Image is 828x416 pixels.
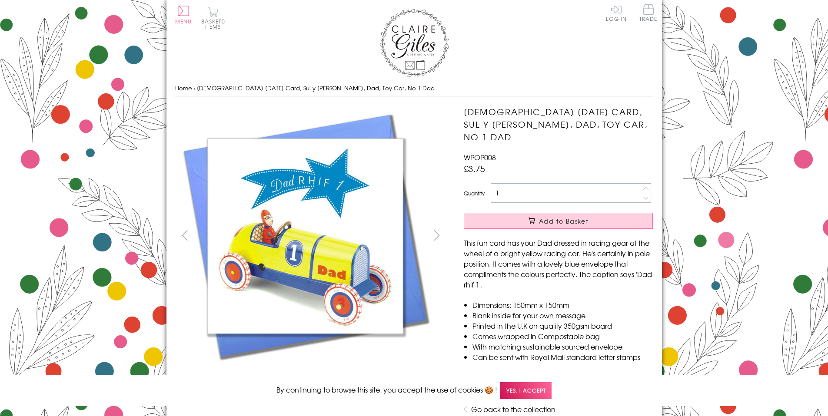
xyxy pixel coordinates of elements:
button: Menu [175,6,192,24]
a: Home [175,84,192,92]
img: Claire Giles Greetings Cards [379,9,449,77]
li: Comes wrapped in Compostable bag [472,331,653,341]
span: Menu [175,17,192,25]
span: £3.75 [464,162,485,175]
button: Add to Basket [464,213,653,229]
button: Basket0 items [201,7,225,29]
nav: breadcrumbs [175,79,653,97]
a: Log In [606,4,627,21]
button: prev [175,225,195,245]
li: Dimensions: 150mm x 150mm [472,300,653,310]
button: next [427,225,446,245]
h1: [DEMOGRAPHIC_DATA] [DATE] Card, Sul y [PERSON_NAME], Dad, Toy Car, No 1 Dad [464,106,653,143]
p: This fun card has your Dad dressed in racing gear at the wheel of a bright yellow racing car. He'... [464,238,653,290]
a: Go back to the collection [471,404,555,414]
li: With matching sustainable sourced envelope [472,341,653,352]
li: Can be sent with Royal Mail standard letter stamps [472,352,653,362]
span: › [193,84,195,92]
span: Yes, I accept [500,382,552,399]
label: Quantity [464,189,485,197]
span: 0 items [205,17,225,30]
li: Printed in the U.K on quality 350gsm board [472,320,653,331]
a: Trade [639,4,658,23]
span: [DEMOGRAPHIC_DATA] [DATE] Card, Sul y [PERSON_NAME], Dad, Toy Car, No 1 Dad [197,84,435,92]
li: Blank inside for your own message [472,310,653,320]
img: Welsh Father's Day Card, Sul y Tadau Hapus, Dad, Toy Car, No 1 Dad [175,106,436,366]
span: Add to Basket [539,217,589,225]
span: Trade [639,4,658,21]
span: WPOP008 [464,152,496,162]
